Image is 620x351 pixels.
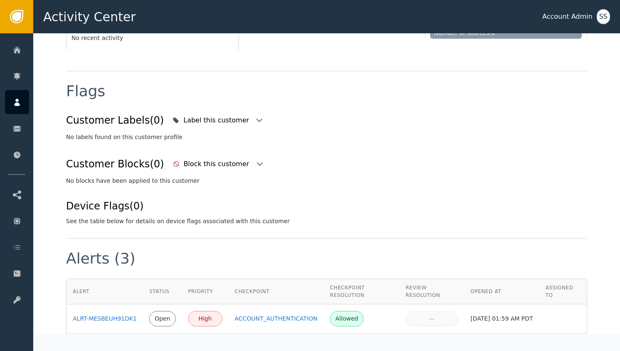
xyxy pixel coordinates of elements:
div: Open [155,314,170,323]
button: Block this customer [171,155,266,173]
th: Checkpoint Resolution [324,279,399,304]
div: Label this customer [183,115,251,125]
th: Alert [66,279,143,304]
th: Review Resolution [399,279,464,304]
div: Account Admin [542,12,593,22]
div: Customer Labels (0) [66,113,164,128]
div: Number of sources: 0 [430,27,582,39]
div: High [194,314,217,323]
div: Alerts (3) [66,251,135,266]
div: See the table below for details on device flags associated with this customer [66,217,290,226]
div: No labels found on this customer profile [66,133,587,142]
div: No blocks have been applied to this customer [66,177,587,185]
button: Label this customer [170,111,266,129]
th: Opened At [464,279,539,304]
div: Customer Blocks (0) [66,157,164,172]
a: ACCOUNT_AUTHENTICATION [235,314,318,323]
button: SS [597,9,610,24]
th: Assigned To [539,279,587,304]
div: Device Flags (0) [66,199,290,214]
th: Status [143,279,182,304]
div: — [411,314,453,323]
div: Block this customer [184,159,251,169]
a: ALRT-MESBEUH91DK1 [73,314,137,323]
div: No recent activity [71,34,234,42]
div: Allowed [335,314,358,323]
th: Checkpoint [229,279,324,304]
span: Activity Center [43,7,136,26]
div: Flags [66,84,105,99]
div: [DATE] 01:59 AM PDT [470,314,533,323]
th: Priority [182,279,229,304]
